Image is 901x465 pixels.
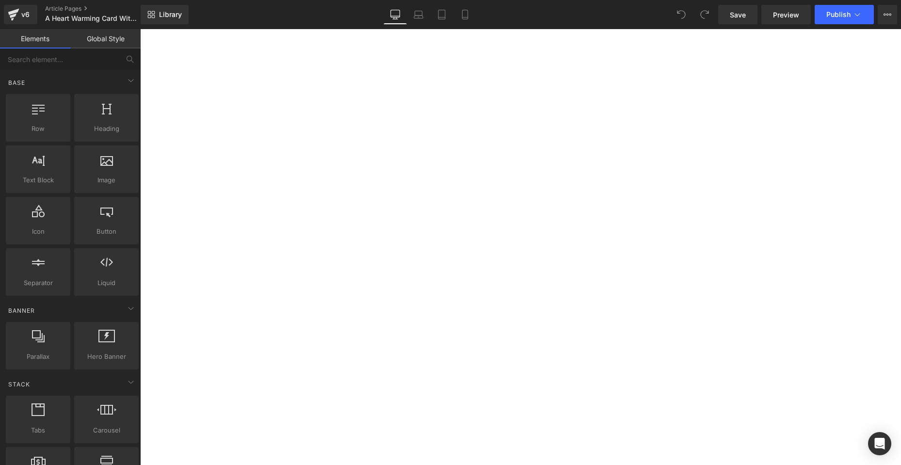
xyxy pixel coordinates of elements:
span: Stack [7,380,31,389]
button: Redo [695,5,714,24]
a: Preview [761,5,811,24]
a: v6 [4,5,37,24]
a: Laptop [407,5,430,24]
span: Image [77,175,136,185]
span: Base [7,78,26,87]
a: Desktop [384,5,407,24]
span: A Heart Warming Card With The Harvest Moon Trend [45,15,138,22]
span: Carousel [77,425,136,435]
a: Mobile [453,5,477,24]
span: Preview [773,10,799,20]
span: Icon [9,226,67,237]
span: Button [77,226,136,237]
span: Hero Banner [77,352,136,362]
span: Liquid [77,278,136,288]
a: Tablet [430,5,453,24]
a: Global Style [70,29,141,48]
div: Open Intercom Messenger [868,432,891,455]
span: Heading [77,124,136,134]
span: Tabs [9,425,67,435]
span: Save [730,10,746,20]
span: Separator [9,278,67,288]
div: v6 [19,8,32,21]
a: Article Pages [45,5,157,13]
span: Parallax [9,352,67,362]
span: Library [159,10,182,19]
span: Row [9,124,67,134]
button: Undo [672,5,691,24]
button: More [878,5,897,24]
span: Banner [7,306,36,315]
a: New Library [141,5,189,24]
button: Publish [815,5,874,24]
span: Text Block [9,175,67,185]
span: Publish [826,11,851,18]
